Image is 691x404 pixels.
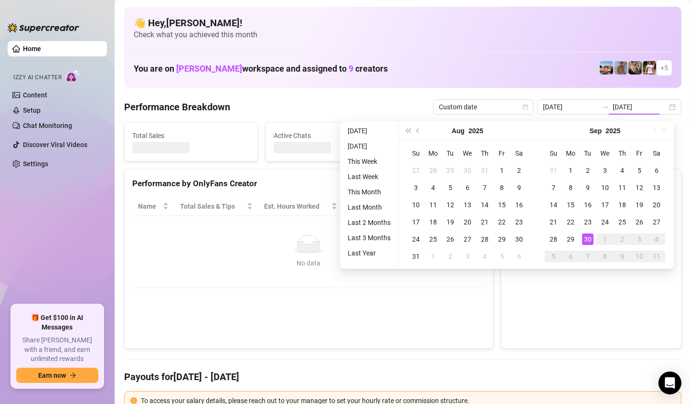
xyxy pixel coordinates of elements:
[264,201,330,212] div: Est. Hours Worked
[134,16,672,30] h4: 👋 Hey, [PERSON_NAME] !
[23,91,47,99] a: Content
[174,197,258,216] th: Total Sales & Tips
[412,201,471,212] span: Chat Conversion
[138,201,161,212] span: Name
[124,100,230,114] h4: Performance Breakdown
[23,160,48,168] a: Settings
[274,130,391,141] span: Active Chats
[16,368,98,383] button: Earn nowarrow-right
[660,63,668,73] span: + 5
[65,69,80,83] img: AI Chatter
[406,197,485,216] th: Chat Conversion
[509,177,673,190] div: Sales by OnlyFans Creator
[23,45,41,53] a: Home
[600,61,613,74] img: Zach
[613,102,667,112] input: End date
[142,258,476,268] div: No data
[349,201,393,212] span: Sales / Hour
[522,104,528,110] span: calendar
[343,197,407,216] th: Sales / Hour
[659,372,681,394] div: Open Intercom Messenger
[70,372,76,379] span: arrow-right
[180,201,245,212] span: Total Sales & Tips
[349,64,353,74] span: 9
[23,122,72,129] a: Chat Monitoring
[601,103,609,111] span: swap-right
[23,141,87,149] a: Discover Viral Videos
[16,313,98,332] span: 🎁 Get $100 in AI Messages
[13,73,62,82] span: Izzy AI Chatter
[38,372,66,379] span: Earn now
[8,23,79,32] img: logo-BBDzfeDw.svg
[132,177,485,190] div: Performance by OnlyFans Creator
[628,61,642,74] img: George
[643,61,656,74] img: Hector
[134,64,388,74] h1: You are on workspace and assigned to creators
[132,130,250,141] span: Total Sales
[134,30,672,40] span: Check what you achieved this month
[124,370,681,383] h4: Payouts for [DATE] - [DATE]
[601,103,609,111] span: to
[543,102,597,112] input: Start date
[23,106,41,114] a: Setup
[415,130,532,141] span: Messages Sent
[614,61,627,74] img: Joey
[176,64,242,74] span: [PERSON_NAME]
[130,397,137,404] span: exclamation-circle
[132,197,174,216] th: Name
[439,100,528,114] span: Custom date
[16,336,98,364] span: Share [PERSON_NAME] with a friend, and earn unlimited rewards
